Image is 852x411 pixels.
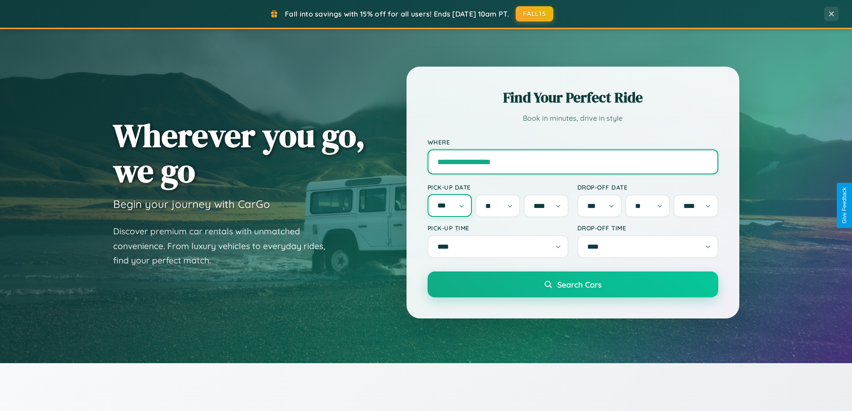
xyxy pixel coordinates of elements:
[428,112,718,125] p: Book in minutes, drive in style
[113,224,337,268] p: Discover premium car rentals with unmatched convenience. From luxury vehicles to everyday rides, ...
[577,183,718,191] label: Drop-off Date
[113,118,365,188] h1: Wherever you go, we go
[516,6,553,21] button: FALL15
[841,187,848,224] div: Give Feedback
[577,224,718,232] label: Drop-off Time
[428,271,718,297] button: Search Cars
[557,280,602,289] span: Search Cars
[428,88,718,107] h2: Find Your Perfect Ride
[113,197,270,211] h3: Begin your journey with CarGo
[428,183,568,191] label: Pick-up Date
[428,224,568,232] label: Pick-up Time
[285,9,509,18] span: Fall into savings with 15% off for all users! Ends [DATE] 10am PT.
[428,138,718,146] label: Where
